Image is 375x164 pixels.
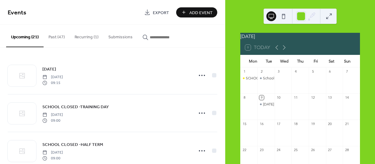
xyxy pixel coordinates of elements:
[328,121,332,126] div: 20
[42,112,63,118] span: [DATE]
[345,121,349,126] div: 21
[259,69,264,74] div: 2
[242,95,247,100] div: 8
[263,76,290,81] div: School re-opens
[240,76,257,81] div: SCHOOL CLOSED -TRAINING DAY
[259,121,264,126] div: 16
[345,148,349,152] div: 28
[339,55,355,67] div: Sun
[242,121,247,126] div: 15
[42,80,63,86] span: 09:15
[246,76,303,81] div: SCHOOL CLOSED -TRAINING DAY
[242,148,247,152] div: 22
[42,103,109,110] a: SCHOOL CLOSED -TRAINING DAY
[6,25,44,47] button: Upcoming (21)
[259,148,264,152] div: 23
[276,148,281,152] div: 24
[42,74,63,80] span: [DATE]
[42,141,103,148] a: SCHOOL CLOSED -HALF TERM
[311,69,315,74] div: 5
[44,25,70,47] button: Past (47)
[308,55,324,67] div: Fri
[276,55,292,67] div: Wed
[328,148,332,152] div: 27
[293,95,298,100] div: 11
[8,7,26,19] span: Events
[292,55,308,67] div: Thu
[293,121,298,126] div: 18
[103,25,137,47] button: Submissions
[328,69,332,74] div: 6
[42,150,63,155] span: [DATE]
[140,7,174,17] a: Export
[257,76,275,81] div: School re-opens
[189,10,213,16] span: Add Event
[259,95,264,100] div: 9
[42,66,56,73] a: [DATE]
[245,55,261,67] div: Mon
[257,102,275,107] div: Harvest Festival
[276,69,281,74] div: 3
[263,102,274,107] div: [DATE]
[153,10,169,16] span: Export
[42,155,63,161] span: 09:00
[293,148,298,152] div: 25
[293,69,298,74] div: 4
[311,121,315,126] div: 19
[42,118,63,123] span: 09:00
[345,95,349,100] div: 14
[324,55,339,67] div: Sat
[328,95,332,100] div: 13
[311,148,315,152] div: 26
[176,7,217,17] button: Add Event
[242,69,247,74] div: 1
[276,95,281,100] div: 10
[42,142,103,148] span: SCHOOL CLOSED -HALF TERM
[261,55,276,67] div: Tue
[311,95,315,100] div: 12
[70,25,103,47] button: Recurring (1)
[42,104,109,110] span: SCHOOL CLOSED -TRAINING DAY
[240,33,360,40] div: [DATE]
[345,69,349,74] div: 7
[276,121,281,126] div: 17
